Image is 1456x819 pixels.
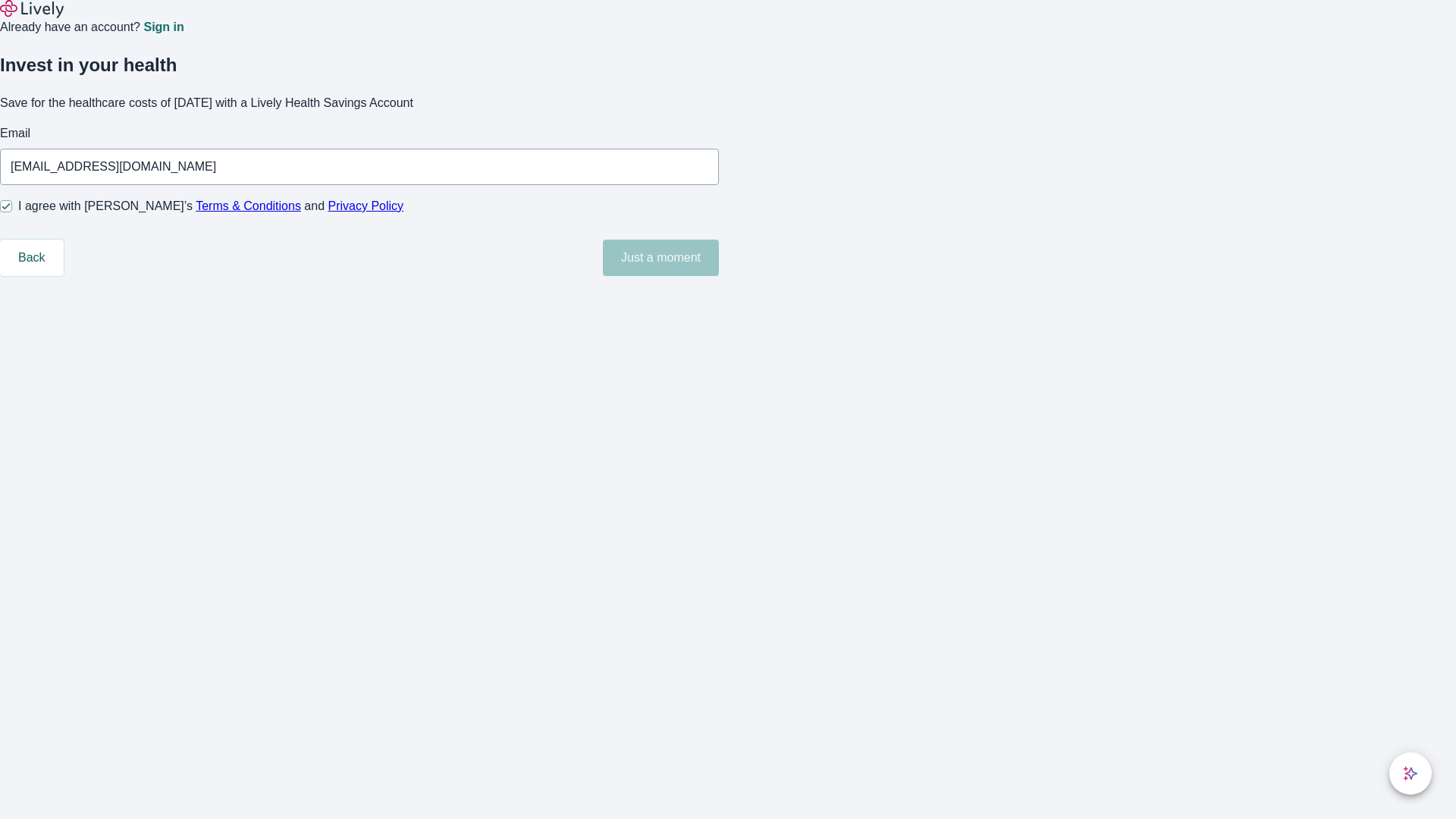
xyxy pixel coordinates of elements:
button: chat [1389,752,1432,795]
a: Terms & Conditions [196,199,301,212]
svg: Lively AI Assistant [1403,766,1418,781]
a: Privacy Policy [328,199,404,212]
span: I agree with [PERSON_NAME]’s and [18,197,403,215]
a: Sign in [143,21,184,33]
